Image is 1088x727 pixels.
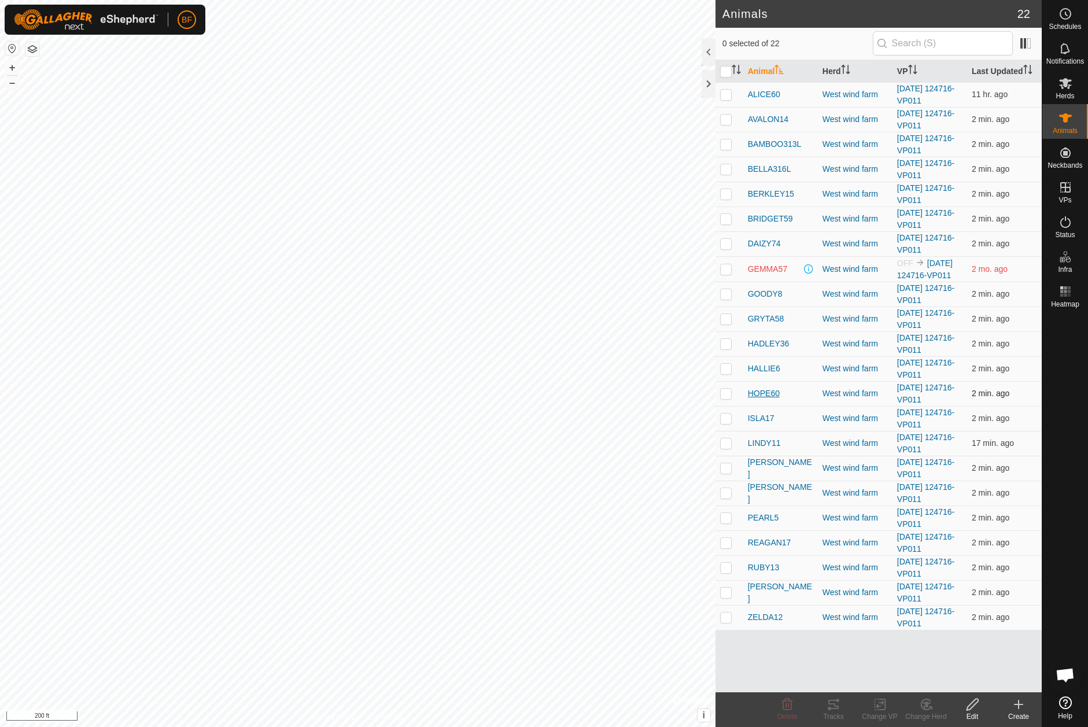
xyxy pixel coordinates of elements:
div: West wind farm [823,388,888,400]
span: GEMMA57 [748,263,787,275]
a: [DATE] 124716-VP011 [897,109,954,130]
span: Sep 18, 2025 at 6:22 AM [972,563,1009,572]
img: to [916,258,925,267]
div: West wind farm [823,363,888,375]
span: Sep 18, 2025 at 6:22 AM [972,164,1009,174]
span: Help [1058,713,1072,719]
div: West wind farm [823,313,888,325]
h2: Animals [722,7,1017,21]
span: HADLEY36 [748,338,790,350]
span: PEARL5 [748,512,779,524]
div: Edit [949,711,995,722]
span: Animals [1053,127,1078,134]
span: Sep 18, 2025 at 6:22 AM [972,538,1009,547]
th: Last Updated [967,60,1042,83]
span: Sep 18, 2025 at 6:22 AM [972,513,1009,522]
span: AVALON14 [748,113,788,126]
span: Sep 18, 2025 at 6:22 AM [972,239,1009,248]
input: Search (S) [873,31,1013,56]
a: [DATE] 124716-VP011 [897,482,954,504]
a: [DATE] 124716-VP011 [897,582,954,603]
span: Jun 29, 2025 at 4:37 PM [972,264,1008,274]
a: [DATE] 124716-VP011 [897,457,954,479]
span: Sep 18, 2025 at 6:22 AM [972,364,1009,373]
p-sorticon: Activate to sort [908,67,917,76]
a: [DATE] 124716-VP011 [897,134,954,155]
span: Heatmap [1051,301,1079,308]
span: GRYTA58 [748,313,784,325]
button: + [5,61,19,75]
span: BRIDGET59 [748,213,793,225]
span: [PERSON_NAME] [748,456,813,481]
a: [DATE] 124716-VP011 [897,532,954,553]
span: Sep 18, 2025 at 6:22 AM [972,612,1009,622]
div: West wind farm [823,338,888,350]
span: OFF [897,259,913,268]
div: West wind farm [823,562,888,574]
a: [DATE] 124716-VP011 [897,183,954,205]
span: LINDY11 [748,437,781,449]
span: ZELDA12 [748,611,783,623]
div: Change VP [857,711,903,722]
div: West wind farm [823,537,888,549]
span: i [702,710,705,720]
span: 22 [1017,5,1030,23]
span: Sep 18, 2025 at 6:22 AM [972,289,1009,298]
a: [DATE] 124716-VP011 [897,283,954,305]
a: [DATE] 124716-VP011 [897,84,954,105]
span: BAMBOO313L [748,138,802,150]
span: Infra [1058,266,1072,273]
span: Sep 18, 2025 at 6:22 AM [972,115,1009,124]
div: West wind farm [823,288,888,300]
div: West wind farm [823,163,888,175]
img: Gallagher Logo [14,9,158,30]
button: Reset Map [5,42,19,56]
span: [PERSON_NAME] [748,581,813,605]
th: Herd [818,60,892,83]
span: Sep 18, 2025 at 6:22 AM [972,414,1009,423]
span: Sep 18, 2025 at 6:22 AM [972,488,1009,497]
span: REAGAN17 [748,537,791,549]
div: West wind farm [823,113,888,126]
button: – [5,76,19,90]
span: Schedules [1049,23,1081,30]
span: HALLIE6 [748,363,780,375]
span: Sep 18, 2025 at 6:22 AM [972,389,1009,398]
a: [DATE] 124716-VP011 [897,333,954,355]
span: VPs [1059,197,1071,204]
span: BERKLEY15 [748,188,794,200]
span: [PERSON_NAME] [748,481,813,505]
span: Notifications [1046,58,1084,65]
span: Delete [777,713,798,721]
div: West wind farm [823,462,888,474]
span: GOODY8 [748,288,783,300]
a: [DATE] 124716-VP011 [897,383,954,404]
div: West wind farm [823,213,888,225]
th: VP [892,60,967,83]
a: Contact Us [369,712,403,722]
span: 0 selected of 22 [722,38,873,50]
p-sorticon: Activate to sort [841,67,850,76]
button: Map Layers [25,42,39,56]
span: Sep 18, 2025 at 6:07 AM [972,438,1014,448]
p-sorticon: Activate to sort [1023,67,1032,76]
span: Sep 18, 2025 at 6:22 AM [972,339,1009,348]
span: Sep 18, 2025 at 6:22 AM [972,314,1009,323]
div: West wind farm [823,238,888,250]
a: [DATE] 124716-VP011 [897,433,954,454]
div: Tracks [810,711,857,722]
span: ISLA17 [748,412,774,425]
a: [DATE] 124716-VP011 [897,408,954,429]
div: West wind farm [823,263,888,275]
span: HOPE60 [748,388,780,400]
div: West wind farm [823,138,888,150]
span: ALICE60 [748,88,780,101]
a: [DATE] 124716-VP011 [897,259,953,280]
div: West wind farm [823,88,888,101]
a: [DATE] 124716-VP011 [897,557,954,578]
span: Herds [1056,93,1074,99]
span: DAIZY74 [748,238,781,250]
a: [DATE] 124716-VP011 [897,233,954,254]
div: Create [995,711,1042,722]
span: Sep 18, 2025 at 6:22 AM [972,189,1009,198]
